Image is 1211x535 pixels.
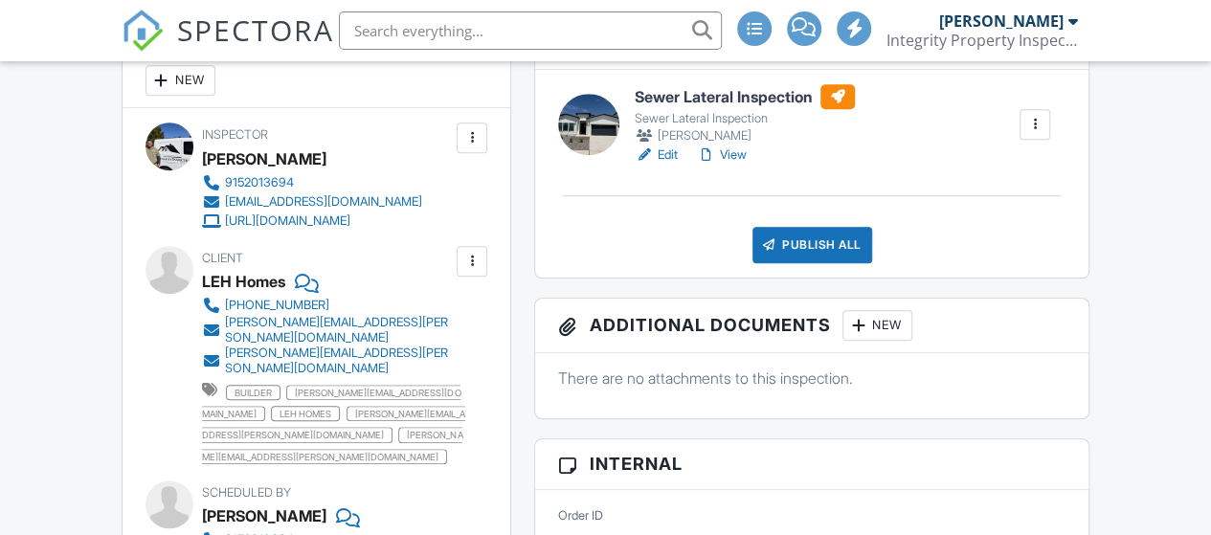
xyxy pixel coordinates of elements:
div: [PERSON_NAME] [202,502,326,530]
div: New [842,310,912,341]
label: Order ID [558,507,603,524]
p: There are no attachments to this inspection. [558,368,1065,389]
div: [PERSON_NAME][EMAIL_ADDRESS][PERSON_NAME][DOMAIN_NAME] [225,346,453,376]
div: [URL][DOMAIN_NAME] [225,213,350,229]
span: Client [202,251,243,265]
div: 9152013694 [225,175,294,190]
span: SPECTORA [177,10,334,50]
h6: Sewer Lateral Inspection [635,84,855,109]
div: Sewer Lateral Inspection [635,111,855,126]
span: leh homes [271,406,340,421]
div: [PHONE_NUMBER] [225,298,329,313]
div: [PERSON_NAME] [635,126,855,145]
h3: Additional Documents [535,299,1088,353]
a: View [697,145,747,165]
a: 9152013694 [202,173,422,192]
div: [PERSON_NAME] [202,145,326,173]
img: The Best Home Inspection Software - Spectora [122,10,164,52]
span: builder [226,385,280,400]
span: Inspector [202,127,268,142]
div: [PERSON_NAME] [939,11,1064,31]
div: [EMAIL_ADDRESS][DOMAIN_NAME] [225,194,422,210]
a: SPECTORA [122,26,334,66]
div: [PERSON_NAME][EMAIL_ADDRESS][PERSON_NAME][DOMAIN_NAME] [225,315,453,346]
div: Integrity Property Inspections [886,31,1078,50]
a: [PERSON_NAME][EMAIL_ADDRESS][PERSON_NAME][DOMAIN_NAME] [202,315,453,346]
span: [PERSON_NAME][EMAIL_ADDRESS][PERSON_NAME][DOMAIN_NAME] [202,427,463,464]
h3: Internal [535,439,1088,489]
input: Search everything... [339,11,722,50]
a: [PHONE_NUMBER] [202,296,453,315]
a: [PERSON_NAME][EMAIL_ADDRESS][PERSON_NAME][DOMAIN_NAME] [202,346,453,376]
a: [URL][DOMAIN_NAME] [202,212,422,231]
div: LEH Homes [202,267,285,296]
a: Edit [635,145,678,165]
a: Sewer Lateral Inspection Sewer Lateral Inspection [PERSON_NAME] [635,84,855,145]
a: [EMAIL_ADDRESS][DOMAIN_NAME] [202,192,422,212]
span: [PERSON_NAME][EMAIL_ADDRESS][DOMAIN_NAME] [202,385,461,422]
div: New [146,65,215,96]
span: Scheduled By [202,485,291,500]
div: Publish All [752,227,872,263]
